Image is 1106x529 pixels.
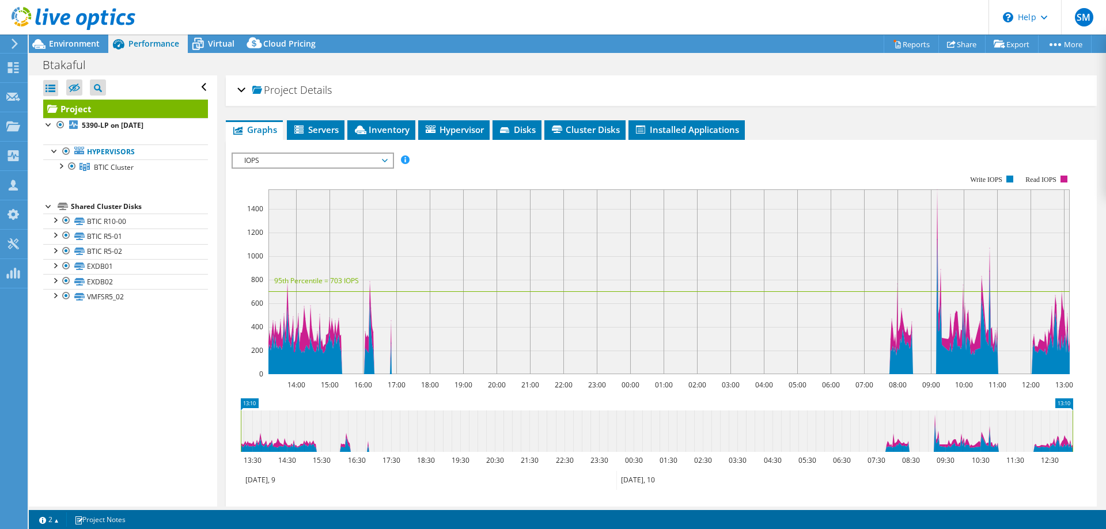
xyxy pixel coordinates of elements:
text: 10:00 [955,380,973,390]
text: 22:00 [555,380,573,390]
text: 15:00 [321,380,339,390]
text: 11:30 [1006,455,1024,465]
text: 21:30 [521,455,539,465]
span: IOPS [238,154,387,168]
text: 06:30 [833,455,851,465]
span: BTIC Cluster [94,162,134,172]
text: 600 [251,298,263,308]
text: 00:00 [622,380,639,390]
span: SM [1075,8,1093,26]
text: 11:00 [988,380,1006,390]
a: BTIC R5-01 [43,229,208,243]
span: Installed Applications [634,124,739,135]
text: 14:00 [287,380,305,390]
a: Share [938,35,986,53]
text: 19:30 [452,455,469,465]
span: Cluster Disks [550,124,620,135]
text: 20:00 [488,380,506,390]
a: 5390-LP on [DATE] [43,118,208,133]
text: 1200 [247,227,263,237]
a: Hypervisors [43,144,208,159]
text: Read IOPS [1026,176,1057,184]
span: Details [300,83,332,97]
text: 12:30 [1041,455,1059,465]
text: 07:30 [868,455,885,465]
text: 05:30 [798,455,816,465]
text: 04:00 [755,380,773,390]
a: Project Notes [66,512,134,527]
text: 10:30 [972,455,990,465]
span: Hypervisor [424,124,484,135]
text: 13:30 [244,455,262,465]
a: BTIC Cluster [43,159,208,174]
a: More [1038,35,1092,53]
text: 16:00 [354,380,372,390]
a: BTIC R10-00 [43,214,208,229]
text: 18:00 [421,380,439,390]
text: 00:30 [625,455,643,465]
b: 5390-LP on [DATE] [82,120,143,130]
span: Environment [49,38,100,49]
text: 01:30 [660,455,677,465]
text: 400 [251,322,263,332]
text: 14:30 [278,455,296,465]
span: Servers [293,124,339,135]
text: 19:00 [454,380,472,390]
span: Graphs [232,124,277,135]
text: 03:30 [729,455,747,465]
a: VMFSR5_02 [43,289,208,304]
text: 23:00 [588,380,606,390]
span: Cloud Pricing [263,38,316,49]
text: 200 [251,345,263,355]
text: 07:00 [855,380,873,390]
text: 18:30 [417,455,435,465]
text: 01:00 [655,380,673,390]
span: Virtual [208,38,234,49]
text: 09:00 [922,380,940,390]
text: 21:00 [521,380,539,390]
text: 95th Percentile = 703 IOPS [274,276,359,286]
a: EXDB02 [43,274,208,289]
span: Disks [498,124,536,135]
text: 0 [259,369,263,379]
a: EXDB01 [43,259,208,274]
text: 22:30 [556,455,574,465]
text: 08:30 [902,455,920,465]
text: 02:30 [694,455,712,465]
h1: Btakaful [37,59,104,71]
text: 03:00 [722,380,740,390]
a: Project [43,100,208,118]
span: Performance [128,38,179,49]
div: Shared Cluster Disks [71,200,208,214]
text: 12:00 [1022,380,1040,390]
text: 05:00 [789,380,806,390]
text: 16:30 [348,455,366,465]
a: Export [985,35,1039,53]
a: BTIC R5-02 [43,244,208,259]
text: 04:30 [764,455,782,465]
text: 09:30 [937,455,955,465]
text: 23:30 [590,455,608,465]
text: 1000 [247,251,263,261]
text: 08:00 [889,380,907,390]
span: Inventory [353,124,410,135]
a: Reports [884,35,939,53]
text: 02:00 [688,380,706,390]
text: 20:30 [486,455,504,465]
text: 17:30 [382,455,400,465]
a: 2 [31,512,67,527]
span: Project [252,85,297,96]
text: 17:00 [388,380,406,390]
text: Write IOPS [970,176,1002,184]
text: 1400 [247,204,263,214]
text: 13:00 [1055,380,1073,390]
text: 800 [251,275,263,284]
text: 15:30 [313,455,331,465]
text: 06:00 [822,380,840,390]
svg: \n [1003,12,1013,22]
